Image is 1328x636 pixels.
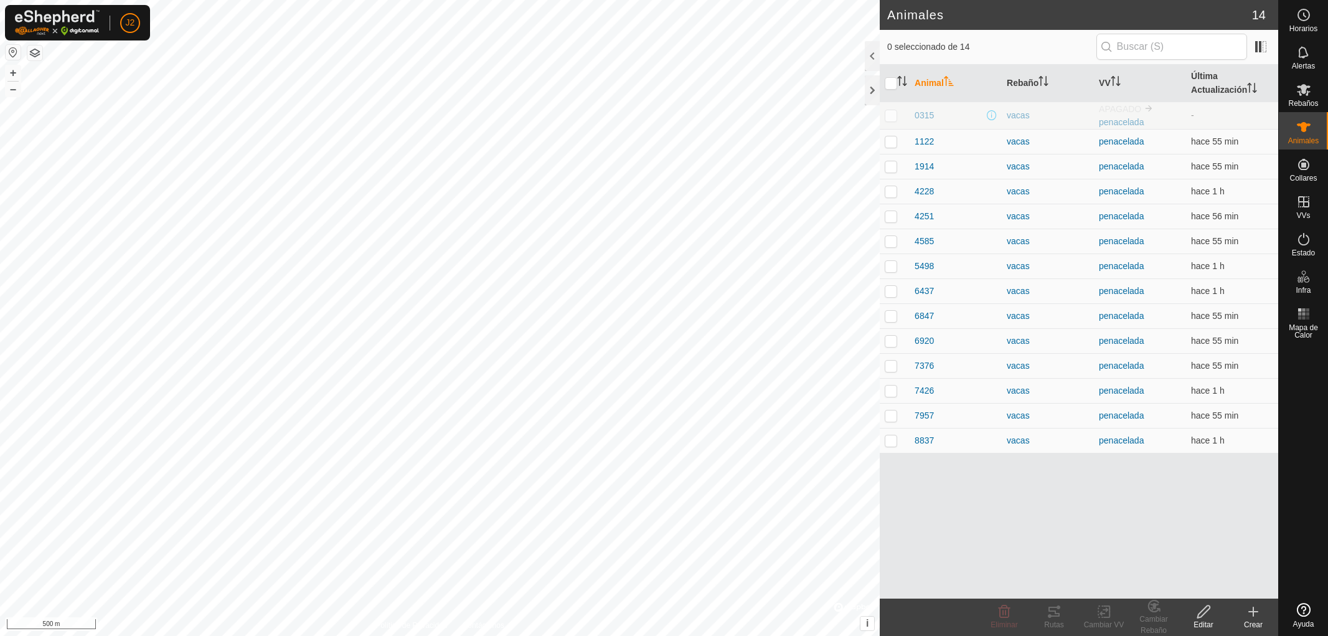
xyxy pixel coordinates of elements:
button: Capas del Mapa [27,45,42,60]
span: - [1191,110,1194,120]
a: Contáctenos [463,620,504,631]
a: penacelada [1099,236,1144,246]
span: 26 sept 2025, 21:32 [1191,311,1238,321]
div: vacas [1007,384,1089,397]
a: Ayuda [1279,598,1328,633]
div: vacas [1007,185,1089,198]
span: 26 sept 2025, 20:32 [1191,261,1225,271]
span: VVs [1296,212,1310,219]
span: 26 sept 2025, 21:33 [1191,361,1238,371]
a: penacelada [1099,211,1144,221]
a: penacelada [1099,186,1144,196]
div: vacas [1007,260,1089,273]
span: 7426 [915,384,934,397]
span: 26 sept 2025, 20:32 [1191,386,1225,396]
div: Crear [1228,619,1278,630]
span: J2 [126,16,135,29]
span: Eliminar [991,620,1017,629]
a: penacelada [1099,386,1144,396]
div: Rutas [1029,619,1079,630]
span: Estado [1292,249,1315,257]
input: Buscar (S) [1096,34,1247,60]
span: 1122 [915,135,934,148]
div: Cambiar Rebaño [1129,614,1179,636]
span: Rebaños [1288,100,1318,107]
span: 4251 [915,210,934,223]
span: 26 sept 2025, 21:32 [1191,336,1238,346]
a: penacelada [1099,411,1144,420]
span: 5498 [915,260,934,273]
a: penacelada [1099,117,1144,127]
div: Cambiar VV [1079,619,1129,630]
p-sorticon: Activar para ordenar [1247,85,1257,95]
span: 26 sept 2025, 21:32 [1191,211,1238,221]
span: 0315 [915,109,934,122]
p-sorticon: Activar para ordenar [944,78,954,88]
span: 26 sept 2025, 21:33 [1191,236,1238,246]
h2: Animales [887,7,1252,22]
span: 4585 [915,235,934,248]
div: vacas [1007,335,1089,348]
div: vacas [1007,109,1089,122]
span: 26 sept 2025, 21:33 [1191,136,1238,146]
span: i [866,618,869,629]
span: Collares [1289,174,1317,182]
span: 26 sept 2025, 20:32 [1191,435,1225,445]
button: – [6,82,21,97]
button: Restablecer Mapa [6,45,21,60]
span: 8837 [915,434,934,447]
a: penacelada [1099,361,1144,371]
span: 4228 [915,185,934,198]
button: + [6,65,21,80]
a: Política de Privacidad [375,620,447,631]
div: vacas [1007,160,1089,173]
span: 1914 [915,160,934,173]
span: 6437 [915,285,934,298]
div: vacas [1007,310,1089,323]
a: penacelada [1099,261,1144,271]
a: penacelada [1099,161,1144,171]
p-sorticon: Activar para ordenar [1038,78,1048,88]
button: i [860,617,874,630]
p-sorticon: Activar para ordenar [897,78,907,88]
span: 26 sept 2025, 20:32 [1191,286,1225,296]
div: vacas [1007,235,1089,248]
div: vacas [1007,285,1089,298]
div: vacas [1007,210,1089,223]
span: 26 sept 2025, 21:33 [1191,411,1238,420]
span: 26 sept 2025, 21:32 [1191,161,1238,171]
span: Ayuda [1293,620,1314,628]
img: Logo Gallagher [15,10,100,36]
span: Horarios [1289,25,1317,32]
th: Última Actualización [1186,65,1278,102]
span: 14 [1252,6,1266,24]
a: penacelada [1099,136,1144,146]
th: VV [1094,65,1186,102]
span: Alertas [1292,62,1315,70]
div: vacas [1007,359,1089,373]
span: 7376 [915,359,934,373]
a: penacelada [1099,435,1144,445]
a: penacelada [1099,286,1144,296]
div: vacas [1007,135,1089,148]
span: Infra [1296,287,1311,294]
span: Animales [1288,137,1319,145]
p-sorticon: Activar para ordenar [1111,78,1121,88]
span: Mapa de Calor [1282,324,1325,339]
a: penacelada [1099,311,1144,321]
div: Editar [1179,619,1228,630]
span: 6920 [915,335,934,348]
span: 26 sept 2025, 20:32 [1191,186,1225,196]
span: 0 seleccionado de 14 [887,40,1096,54]
span: 6847 [915,310,934,323]
span: 7957 [915,409,934,422]
div: vacas [1007,409,1089,422]
a: penacelada [1099,336,1144,346]
span: APAGADO [1099,104,1141,114]
img: hasta [1144,103,1154,113]
th: Rebaño [1002,65,1094,102]
th: Animal [910,65,1002,102]
div: vacas [1007,434,1089,447]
